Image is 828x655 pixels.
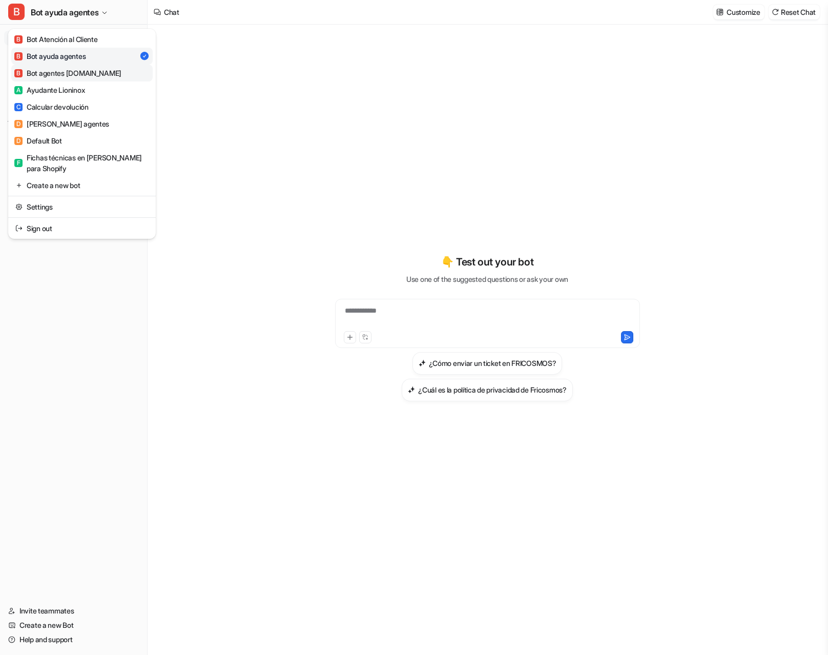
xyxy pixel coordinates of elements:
[14,120,23,128] span: D
[14,137,23,145] span: D
[14,69,23,77] span: B
[14,103,23,111] span: C
[11,220,153,237] a: Sign out
[15,180,23,191] img: reset
[31,5,98,19] span: Bot ayuda agentes
[8,29,156,239] div: BBot ayuda agentes
[14,152,150,174] div: Fichas técnicas en [PERSON_NAME] para Shopify
[11,198,153,215] a: Settings
[8,4,25,20] span: B
[14,159,23,167] span: F
[14,52,23,60] span: B
[14,35,23,44] span: B
[15,201,23,212] img: reset
[14,86,23,94] span: A
[14,68,121,78] div: Bot agentes [DOMAIN_NAME]
[11,177,153,194] a: Create a new bot
[14,118,109,129] div: [PERSON_NAME] agentes
[14,51,86,62] div: Bot ayuda agentes
[14,34,98,45] div: Bot Atención al Cliente
[14,101,89,112] div: Calcular devolución
[15,223,23,234] img: reset
[14,85,85,95] div: Ayudante Lioninox
[14,135,62,146] div: Default Bot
